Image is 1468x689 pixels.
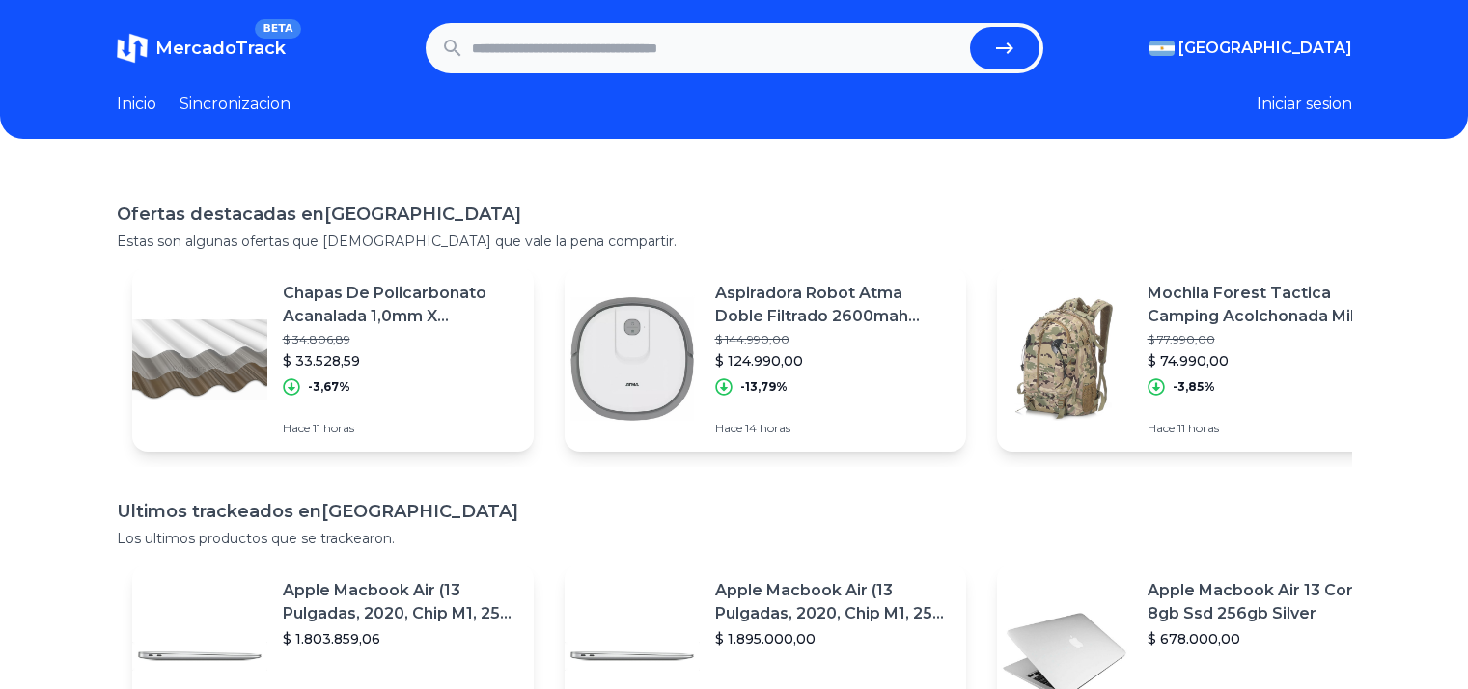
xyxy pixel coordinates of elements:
[715,421,951,436] p: Hace 14 horas
[283,629,518,648] p: $ 1.803.859,06
[740,379,788,395] p: -13,79%
[715,282,951,328] p: Aspiradora Robot Atma Doble Filtrado 2600mah Blanco
[1148,629,1383,648] p: $ 678.000,00
[255,19,300,39] span: BETA
[1148,282,1383,328] p: Mochila Forest Tactica Camping Acolchonada Militar Hb!!!
[997,266,1399,452] a: Featured imageMochila Forest Tactica Camping Acolchonada Militar Hb!!!$ 77.990,00$ 74.990,00-3,85...
[715,332,951,347] p: $ 144.990,00
[117,498,1352,525] h1: Ultimos trackeados en [GEOGRAPHIC_DATA]
[117,529,1352,548] p: Los ultimos productos que se trackearon.
[715,579,951,625] p: Apple Macbook Air (13 Pulgadas, 2020, Chip M1, 256 Gb De Ssd, 8 Gb De Ram) - Plata
[117,201,1352,228] h1: Ofertas destacadas en [GEOGRAPHIC_DATA]
[1178,37,1352,60] span: [GEOGRAPHIC_DATA]
[715,351,951,371] p: $ 124.990,00
[1173,379,1215,395] p: -3,85%
[283,332,518,347] p: $ 34.806,89
[1148,351,1383,371] p: $ 74.990,00
[1148,579,1383,625] p: Apple Macbook Air 13 Core I5 8gb Ssd 256gb Silver
[1257,93,1352,116] button: Iniciar sesion
[117,93,156,116] a: Inicio
[117,33,286,64] a: MercadoTrackBETA
[155,38,286,59] span: MercadoTrack
[1148,421,1383,436] p: Hace 11 horas
[283,579,518,625] p: Apple Macbook Air (13 Pulgadas, 2020, Chip M1, 256 Gb De Ssd, 8 Gb De Ram) - Plata
[283,351,518,371] p: $ 33.528,59
[565,266,966,452] a: Featured imageAspiradora Robot Atma Doble Filtrado 2600mah Blanco$ 144.990,00$ 124.990,00-13,79%H...
[1148,332,1383,347] p: $ 77.990,00
[132,291,267,427] img: Featured image
[283,282,518,328] p: Chapas De Policarbonato Acanalada 1,0mm X 200x110cms
[997,291,1132,427] img: Featured image
[308,379,350,395] p: -3,67%
[715,629,951,648] p: $ 1.895.000,00
[1149,41,1175,56] img: Argentina
[132,266,534,452] a: Featured imageChapas De Policarbonato Acanalada 1,0mm X 200x110cms$ 34.806,89$ 33.528,59-3,67%Hac...
[283,421,518,436] p: Hace 11 horas
[565,291,700,427] img: Featured image
[117,33,148,64] img: MercadoTrack
[180,93,291,116] a: Sincronizacion
[1149,37,1352,60] button: [GEOGRAPHIC_DATA]
[117,232,1352,251] p: Estas son algunas ofertas que [DEMOGRAPHIC_DATA] que vale la pena compartir.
